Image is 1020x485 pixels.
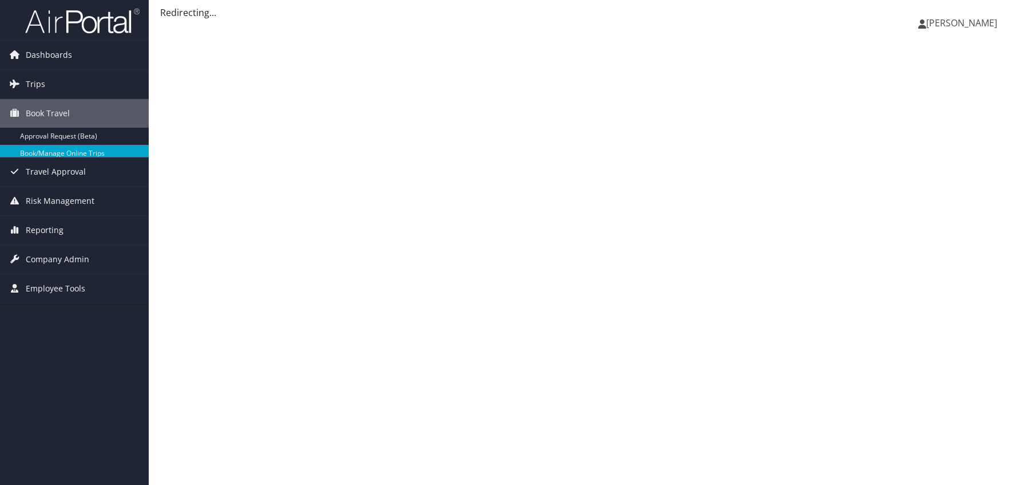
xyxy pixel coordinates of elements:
span: Risk Management [26,187,94,215]
div: Redirecting... [160,6,1009,19]
img: airportal-logo.png [25,7,140,34]
span: [PERSON_NAME] [926,17,997,29]
span: Employee Tools [26,274,85,303]
span: Travel Approval [26,157,86,186]
span: Trips [26,70,45,98]
span: Company Admin [26,245,89,274]
a: [PERSON_NAME] [918,6,1009,40]
span: Reporting [26,216,63,245]
span: Dashboards [26,41,72,69]
span: Book Travel [26,99,70,128]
